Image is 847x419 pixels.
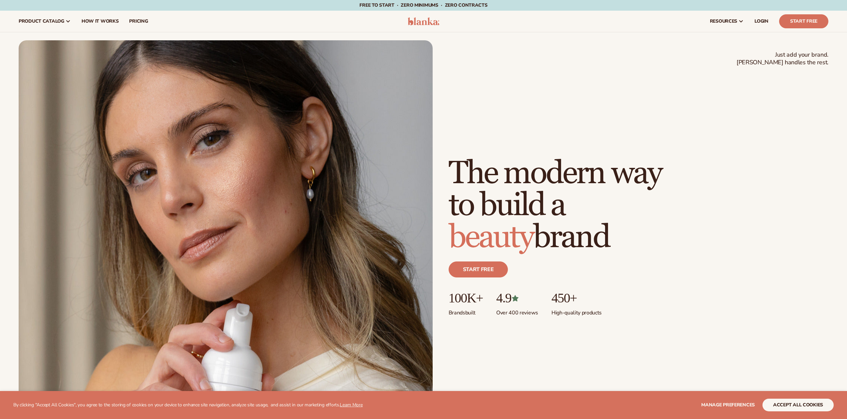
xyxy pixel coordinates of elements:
p: 450+ [551,291,602,305]
img: logo [408,17,439,25]
span: Free to start · ZERO minimums · ZERO contracts [359,2,487,8]
a: resources [705,11,749,32]
span: beauty [449,218,533,257]
span: pricing [129,19,148,24]
a: LOGIN [749,11,774,32]
button: Manage preferences [701,399,755,411]
p: 4.9 [496,291,538,305]
span: How It Works [82,19,119,24]
span: resources [710,19,737,24]
span: Just add your brand. [PERSON_NAME] handles the rest. [737,51,828,67]
button: accept all cookies [762,399,834,411]
a: Start Free [779,14,828,28]
span: product catalog [19,19,64,24]
a: product catalog [13,11,76,32]
p: High-quality products [551,305,602,316]
p: 100K+ [449,291,483,305]
p: By clicking "Accept All Cookies", you agree to the storing of cookies on your device to enhance s... [13,402,363,408]
p: Brands built [449,305,483,316]
span: Manage preferences [701,402,755,408]
span: LOGIN [754,19,768,24]
a: How It Works [76,11,124,32]
a: Learn More [340,402,362,408]
a: pricing [124,11,153,32]
p: Over 400 reviews [496,305,538,316]
a: Start free [449,261,508,277]
h1: The modern way to build a brand [449,158,662,253]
